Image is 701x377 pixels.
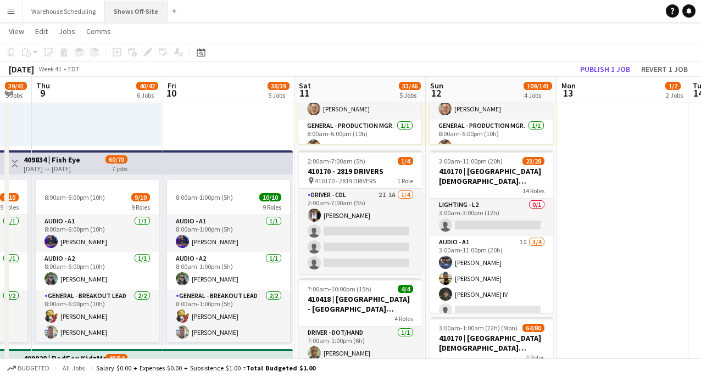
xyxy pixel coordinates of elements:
[35,87,50,99] span: 9
[299,150,422,274] app-job-card: 2:00am-7:00am (5h)1/4410170 - 2819 DRIVERS 410170 - 2819 DRIVERS1 RoleDriver - CDL2I1A1/42:00am-7...
[526,353,544,362] span: 2 Roles
[31,24,52,38] a: Edit
[430,120,553,157] app-card-role: General - Production Mgr.1/18:00am-6:00pm (10h)[PERSON_NAME]
[268,82,290,90] span: 38/39
[36,180,159,342] app-job-card: 8:00am-6:00pm (10h)9/109 RolesAudio - A11/18:00am-6:00pm (10h)[PERSON_NAME]Audio - A21/18:00am-6:...
[82,24,115,38] a: Comms
[297,87,311,99] span: 11
[137,91,158,99] div: 6 Jobs
[430,236,553,321] app-card-role: Audio - A11I3/43:00am-11:00pm (20h)[PERSON_NAME][PERSON_NAME][PERSON_NAME] IV
[522,187,544,195] span: 14 Roles
[666,91,683,99] div: 2 Jobs
[5,362,51,374] button: Budgeted
[394,314,413,323] span: 4 Roles
[560,87,576,99] span: 13
[399,91,420,99] div: 5 Jobs
[131,193,150,201] span: 9/10
[59,26,75,36] span: Jobs
[168,81,176,91] span: Fri
[54,24,80,38] a: Jobs
[637,62,692,76] button: Revert 1 job
[24,165,80,173] div: [DATE] → [DATE]
[131,203,150,211] span: 9 Roles
[299,189,422,274] app-card-role: Driver - CDL2I1A1/42:00am-7:00am (5h)[PERSON_NAME]
[299,166,422,176] h3: 410170 - 2819 DRIVERS
[524,91,552,99] div: 4 Jobs
[430,81,443,91] span: Sun
[665,82,681,90] span: 1/2
[68,65,80,73] div: EDT
[5,91,26,99] div: 5 Jobs
[176,193,233,201] span: 8:00am-1:00pm (5h)
[166,87,176,99] span: 10
[44,193,105,201] span: 8:00am-6:00pm (10h)
[522,157,544,165] span: 23/28
[246,364,315,372] span: Total Budgeted $1.00
[36,81,50,91] span: Thu
[429,87,443,99] span: 12
[9,64,34,75] div: [DATE]
[167,215,290,252] app-card-role: Audio - A11/18:00am-1:00pm (5h)[PERSON_NAME]
[561,81,576,91] span: Mon
[430,150,553,313] app-job-card: 3:00am-11:00pm (20h)23/28410170 | [GEOGRAPHIC_DATA][DEMOGRAPHIC_DATA] ACCESS 202514 RolesLighting...
[439,324,518,332] span: 3:00am-1:00am (22h) (Mon)
[299,81,311,91] span: Sat
[576,62,635,76] button: Publish 1 job
[167,252,290,290] app-card-role: Audio - A21/18:00am-1:00pm (5h)[PERSON_NAME]
[136,82,158,90] span: 40/42
[105,354,127,362] span: 48/54
[268,91,289,99] div: 5 Jobs
[259,193,281,201] span: 10/10
[430,333,553,353] h3: 410170 | [GEOGRAPHIC_DATA][DEMOGRAPHIC_DATA] ACCESS 2025
[96,364,315,372] div: Salary $0.00 + Expenses $0.00 + Subsistence $1.00 =
[308,285,371,293] span: 7:00am-10:00pm (15h)
[315,177,376,185] span: 410170 - 2819 DRIVERS
[308,157,365,165] span: 2:00am-7:00am (5h)
[105,1,168,22] button: Shows Off-Site
[399,82,421,90] span: 33/46
[36,252,159,290] app-card-role: Audio - A21/18:00am-6:00pm (10h)[PERSON_NAME]
[36,215,159,252] app-card-role: Audio - A11/18:00am-6:00pm (10h)[PERSON_NAME]
[9,26,24,36] span: View
[18,364,49,372] span: Budgeted
[397,177,413,185] span: 1 Role
[60,364,87,372] span: All jobs
[112,164,127,173] div: 7 jobs
[439,157,503,165] span: 3:00am-11:00pm (20h)
[36,290,159,343] app-card-role: General - Breakout Lead2/28:00am-6:00pm (10h)[PERSON_NAME][PERSON_NAME]
[4,24,29,38] a: View
[398,157,413,165] span: 1/4
[524,82,552,90] span: 109/141
[35,26,48,36] span: Edit
[24,353,105,363] h3: 409828 | RedFox KidzMatter 2025
[298,120,421,157] app-card-role: General - Production Mgr.1/18:00am-6:00pm (10h)[PERSON_NAME]
[299,294,422,314] h3: 410418 | [GEOGRAPHIC_DATA] - [GEOGRAPHIC_DATA] Porchfest
[430,166,553,186] h3: 410170 | [GEOGRAPHIC_DATA][DEMOGRAPHIC_DATA] ACCESS 2025
[263,203,281,211] span: 9 Roles
[430,199,553,236] app-card-role: Lighting - L20/13:00am-3:00pm (12h)
[167,290,290,343] app-card-role: General - Breakout Lead2/28:00am-1:00pm (5h)[PERSON_NAME][PERSON_NAME]
[23,1,105,22] button: Warehouse Scheduling
[86,26,111,36] span: Comms
[167,180,290,342] app-job-card: 8:00am-1:00pm (5h)10/109 RolesAudio - A11/18:00am-1:00pm (5h)[PERSON_NAME]Audio - A21/18:00am-1:0...
[299,327,422,364] app-card-role: Driver - DOT/Hand1/17:00am-1:00pm (6h)[PERSON_NAME]
[24,155,80,165] h3: 409834 | Fish Eye
[36,65,64,73] span: Week 41
[398,285,413,293] span: 4/4
[522,324,544,332] span: 64/80
[105,155,127,164] span: 60/70
[5,82,27,90] span: 39/41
